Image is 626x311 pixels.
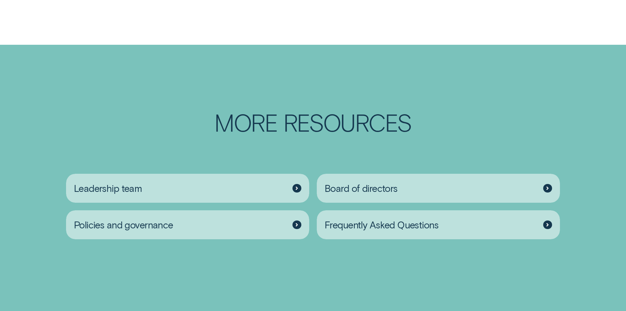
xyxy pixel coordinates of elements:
h2: More Resources [170,111,455,134]
a: Board of directors [317,174,560,203]
span: Board of directors [325,182,398,194]
span: Frequently Asked Questions [325,219,438,231]
a: Policies and governance [66,210,310,240]
span: Policies and governance [74,219,173,231]
a: Frequently Asked Questions [317,210,560,240]
a: Leadership team [66,174,310,203]
span: Leadership team [74,182,142,194]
